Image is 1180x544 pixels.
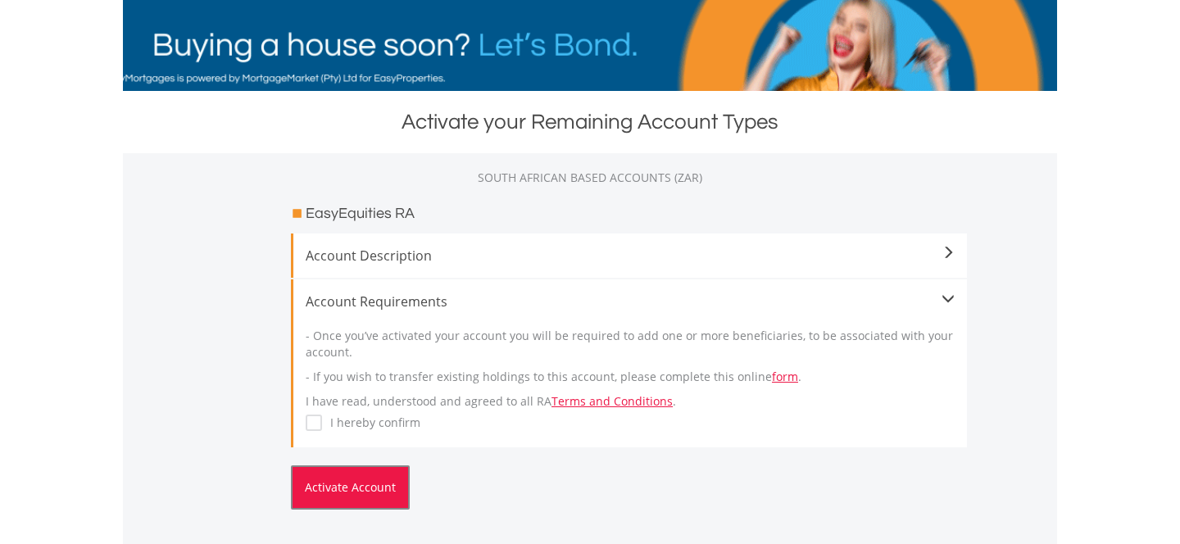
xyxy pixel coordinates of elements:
h3: EasyEquities RA [306,202,415,225]
div: Account Requirements [306,292,955,311]
span: Account Description [306,246,955,265]
a: Terms and Conditions [551,393,673,409]
label: I hereby confirm [322,415,420,431]
p: - If you wish to transfer existing holdings to this account, please complete this online . [306,369,955,385]
a: form [772,369,798,384]
div: Activate your Remaining Account Types [123,107,1057,137]
div: I have read, understood and agreed to all RA . [306,311,955,435]
div: SOUTH AFRICAN BASED ACCOUNTS (ZAR) [123,170,1057,186]
p: - Once you’ve activated your account you will be required to add one or more beneficiaries, to be... [306,328,955,360]
button: Activate Account [291,465,410,510]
